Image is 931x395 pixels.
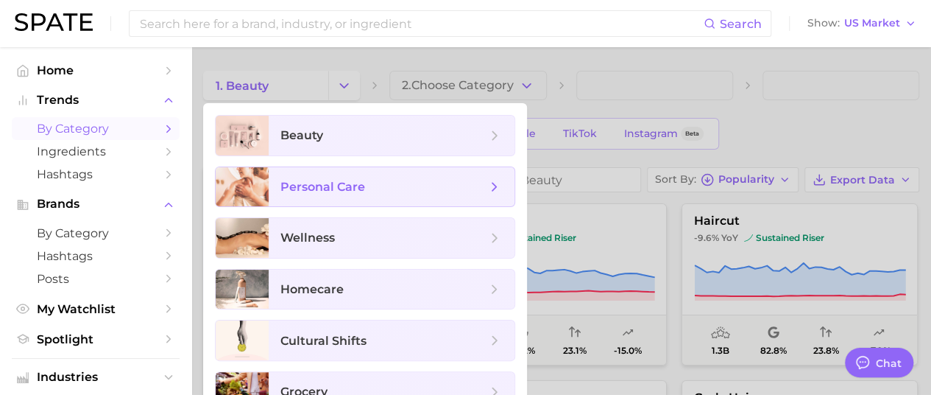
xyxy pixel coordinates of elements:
[37,371,155,384] span: Industries
[12,117,180,140] a: by Category
[37,272,155,286] span: Posts
[12,298,180,321] a: My Watchlist
[280,180,365,194] span: personal care
[12,89,180,111] button: Trends
[37,167,155,181] span: Hashtags
[12,328,180,351] a: Spotlight
[37,226,155,240] span: by Category
[37,197,155,211] span: Brands
[12,140,180,163] a: Ingredients
[37,94,155,107] span: Trends
[12,366,180,388] button: Industries
[37,302,155,316] span: My Watchlist
[12,59,180,82] a: Home
[37,249,155,263] span: Hashtags
[37,122,155,136] span: by Category
[12,245,180,268] a: Hashtags
[12,222,180,245] a: by Category
[844,19,900,27] span: US Market
[15,13,93,31] img: SPATE
[280,334,367,348] span: cultural shifts
[138,11,704,36] input: Search here for a brand, industry, or ingredient
[280,231,335,245] span: wellness
[280,282,344,296] span: homecare
[37,332,155,346] span: Spotlight
[720,17,762,31] span: Search
[804,14,920,33] button: ShowUS Market
[37,144,155,158] span: Ingredients
[807,19,840,27] span: Show
[280,128,323,142] span: beauty
[12,163,180,186] a: Hashtags
[37,63,155,77] span: Home
[12,268,180,290] a: Posts
[12,193,180,215] button: Brands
